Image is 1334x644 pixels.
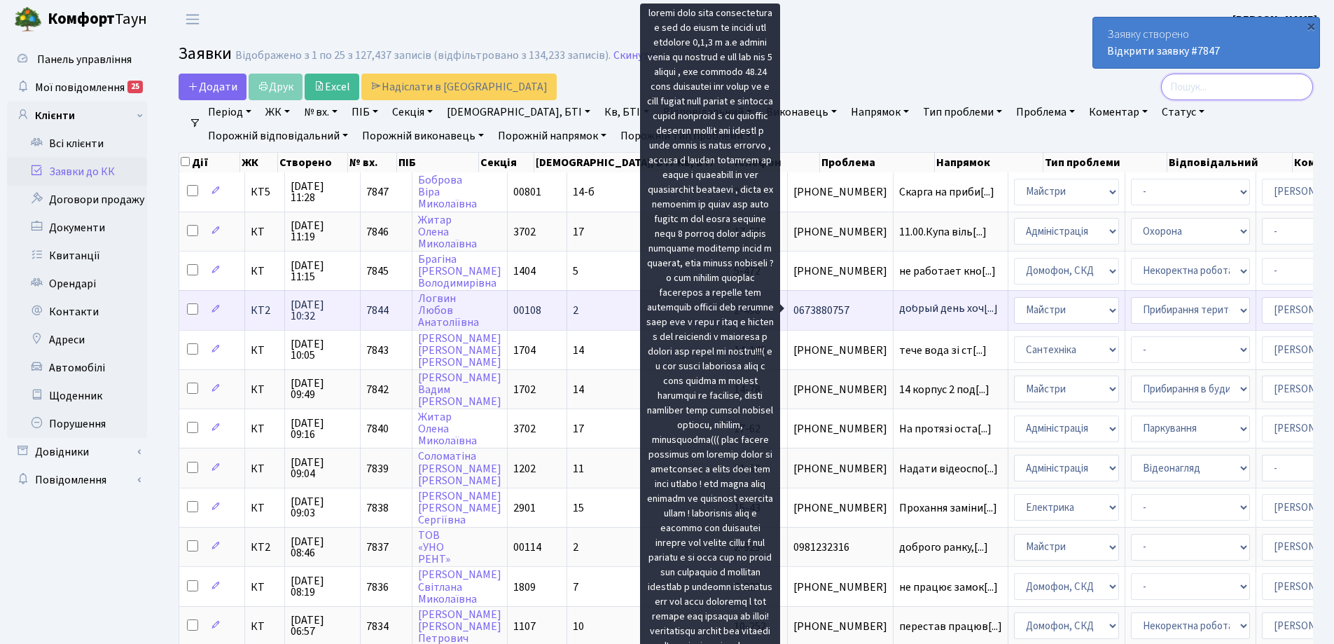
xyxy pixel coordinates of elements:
a: Панель управління [7,46,147,74]
b: Комфорт [48,8,115,30]
a: Секція [387,100,438,124]
span: 2901 [513,500,536,516]
a: Клієнти [7,102,147,130]
span: [DATE] 06:57 [291,615,354,637]
span: перестав працюв[...] [899,619,1002,634]
span: [PHONE_NUMBER] [793,423,887,434]
a: [PERSON_NAME][PERSON_NAME]Сергіївна [418,488,501,528]
span: 1202 [513,461,536,477]
a: Документи [7,214,147,242]
button: Переключити навігацію [175,8,210,31]
img: logo.png [14,6,42,34]
span: [DATE] 08:19 [291,575,354,598]
a: Повідомлення [7,466,147,494]
div: Відображено з 1 по 25 з 127,437 записів (відфільтровано з 134,233 записів). [235,49,611,62]
span: Панель управління [37,52,132,67]
a: Коментар [1083,100,1153,124]
span: [DATE] 09:16 [291,418,354,440]
a: ЖитарОленаМиколаївна [418,409,477,448]
span: 17 [573,224,584,240]
span: КТ [251,384,279,395]
a: Щоденник [7,382,147,410]
span: [DATE] 10:32 [291,299,354,322]
a: [PERSON_NAME]Вадим[PERSON_NAME] [418,370,501,409]
span: 00114 [513,540,541,555]
a: [PERSON_NAME] [1232,11,1317,28]
span: 2 [573,540,578,555]
span: доброго ранку,[...] [899,540,988,555]
a: [PERSON_NAME]СвітланаМиколаївна [418,568,501,607]
a: Excel [305,74,359,100]
span: не работает кно[...] [899,263,996,279]
span: [DATE] 09:03 [291,496,354,519]
span: 1404 [513,263,536,279]
span: 7847 [366,184,389,200]
th: Напрямок [935,153,1043,172]
a: Період [202,100,257,124]
th: № вх. [348,153,396,172]
th: Дії [179,153,240,172]
a: Порушення [7,410,147,438]
a: Довідники [7,438,147,466]
a: № вх. [298,100,343,124]
span: 7844 [366,303,389,318]
th: ПІБ [397,153,480,172]
a: [DEMOGRAPHIC_DATA], БТІ [441,100,596,124]
span: [PHONE_NUMBER] [793,266,887,277]
span: КТ [251,266,279,277]
span: 3702 [513,421,536,437]
a: ТОВ«УНОРЕНТ» [418,528,450,567]
span: 7836 [366,580,389,595]
span: 5 [573,263,578,279]
a: Кв, БТІ [599,100,654,124]
span: Надати відеоспо[...] [899,461,998,477]
a: Порожній відповідальний [202,124,354,148]
a: Мої повідомлення25 [7,74,147,102]
span: На протязі оста[...] [899,421,992,437]
th: Тип проблеми [1043,153,1167,172]
a: [PERSON_NAME][PERSON_NAME][PERSON_NAME] [418,331,501,370]
span: 1702 [513,382,536,397]
span: [DATE] 08:46 [291,536,354,559]
input: Пошук... [1161,74,1313,100]
span: [PHONE_NUMBER] [793,582,887,593]
div: 25 [127,81,143,93]
a: Проблема [1010,100,1081,124]
a: Відкрити заявку #7847 [1107,43,1220,59]
th: Створено [278,153,348,172]
div: × [1304,19,1318,33]
span: 7840 [366,421,389,437]
a: Тип проблеми [917,100,1008,124]
span: 7837 [366,540,389,555]
span: 7845 [366,263,389,279]
a: Скинути [613,49,655,62]
span: 15 [573,500,584,516]
span: 7838 [366,500,389,516]
a: Квитанції [7,242,147,270]
span: [PHONE_NUMBER] [793,226,887,238]
a: БоброваВіраМиколаївна [418,172,477,212]
span: [PHONE_NUMBER] [793,345,887,356]
span: 7834 [366,619,389,634]
span: 14 [573,382,584,397]
span: 14-б [573,184,595,200]
span: [DATE] 09:49 [291,378,354,400]
th: Проблема [820,153,935,172]
span: КТ [251,226,279,238]
span: Заявки [179,41,232,66]
span: 10 [573,619,584,634]
span: [DATE] 09:04 [291,457,354,479]
th: Секція [479,153,534,172]
span: 17 [573,421,584,437]
span: КТ [251,423,279,434]
span: 7843 [366,343,389,358]
span: КТ [251,621,279,632]
span: 7 [573,580,578,595]
span: 00801 [513,184,541,200]
a: Контакти [7,298,147,326]
span: тече вода зі ст[...] [899,343,987,358]
span: 0981232316 [793,542,887,553]
span: 11 [573,461,584,477]
a: Всі клієнти [7,130,147,158]
span: КТ2 [251,305,279,316]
